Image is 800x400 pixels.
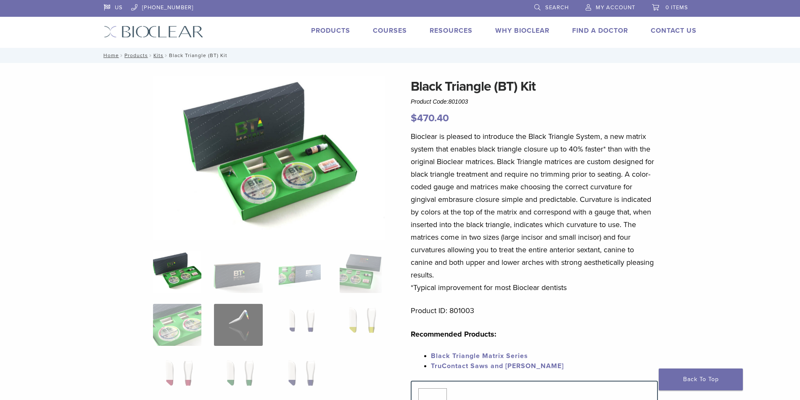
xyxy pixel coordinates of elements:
[411,304,658,317] p: Product ID: 801003
[373,26,407,35] a: Courses
[411,76,658,97] h1: Black Triangle (BT) Kit
[153,52,164,58] a: Kits
[411,112,449,124] bdi: 470.40
[104,26,203,38] img: Bioclear
[311,26,350,35] a: Products
[411,329,496,339] strong: Recommended Products:
[153,304,201,346] img: Black Triangle (BT) Kit - Image 5
[659,369,743,390] a: Back To Top
[214,304,262,346] img: Black Triangle (BT) Kit - Image 6
[411,98,468,105] span: Product Code:
[214,251,262,293] img: Black Triangle (BT) Kit - Image 2
[279,304,321,346] img: Black Triangle (BT) Kit - Image 7
[596,4,635,11] span: My Account
[101,52,119,58] a: Home
[217,357,259,399] img: Black Triangle (BT) Kit - Image 10
[148,53,153,58] span: /
[411,130,658,294] p: Bioclear is pleased to introduce the Black Triangle System, a new matrix system that enables blac...
[665,4,688,11] span: 0 items
[411,112,417,124] span: $
[124,52,148,58] a: Products
[572,26,628,35] a: Find A Doctor
[164,53,169,58] span: /
[431,362,564,370] a: TruContact Saws and [PERSON_NAME]
[340,304,382,346] img: Black Triangle (BT) Kit - Image 8
[279,357,321,399] img: Black Triangle (BT) Kit - Image 11
[279,251,321,293] img: Black Triangle (BT) Kit - Image 3
[98,48,703,63] nav: Black Triangle (BT) Kit
[340,251,382,293] img: Black Triangle (BT) Kit - Image 4
[153,251,201,293] img: Intro-Black-Triangle-Kit-6-Copy-e1548792917662-324x324.jpg
[153,76,385,240] img: Intro Black Triangle Kit-6 - Copy
[651,26,697,35] a: Contact Us
[449,98,468,105] span: 801003
[430,26,473,35] a: Resources
[119,53,124,58] span: /
[156,357,198,399] img: Black Triangle (BT) Kit - Image 9
[431,352,528,360] a: Black Triangle Matrix Series
[495,26,549,35] a: Why Bioclear
[545,4,569,11] span: Search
